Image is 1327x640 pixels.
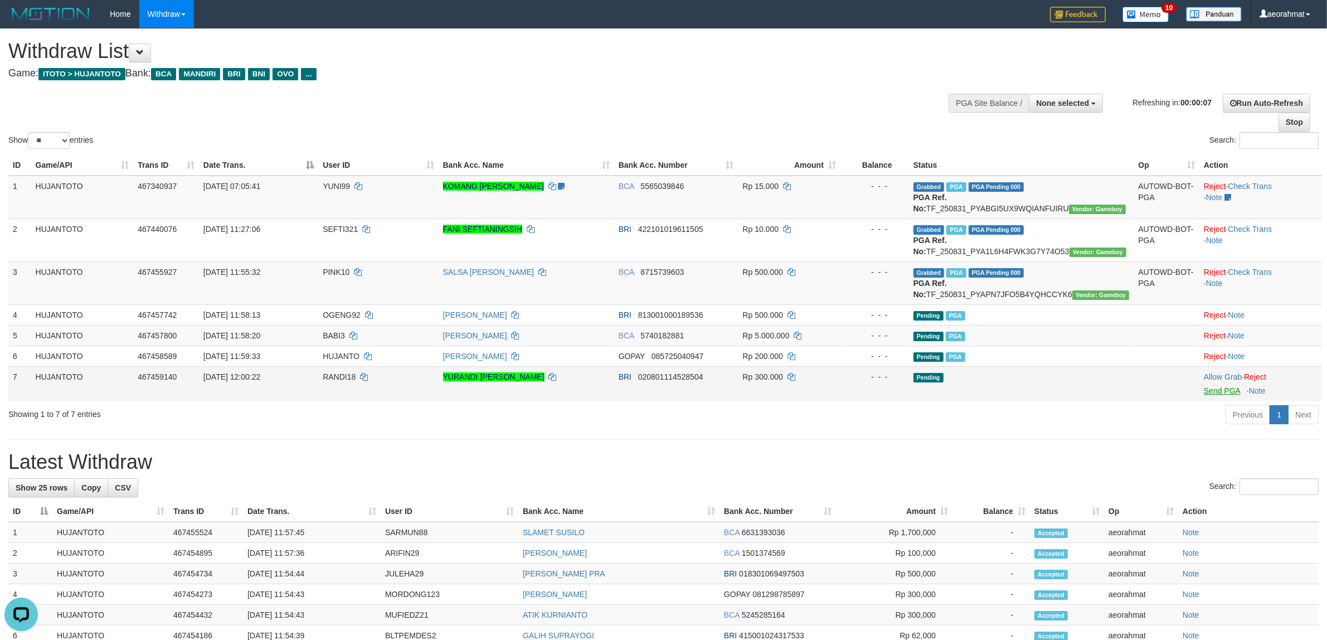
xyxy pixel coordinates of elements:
[381,501,518,522] th: User ID: activate to sort column ascending
[1204,352,1226,361] a: Reject
[1228,311,1245,319] a: Note
[1204,372,1242,381] a: Allow Grab
[8,543,52,564] td: 2
[523,590,587,599] a: [PERSON_NAME]
[52,605,169,626] td: HUJANTOTO
[840,155,909,176] th: Balance
[952,584,1030,605] td: -
[439,155,614,176] th: Bank Acc. Name: activate to sort column ascending
[301,68,316,80] span: ...
[638,225,703,234] span: Copy 422101019611505 to clipboard
[169,522,243,543] td: 467455524
[523,631,594,640] a: GALIH SUPRAYOGI
[243,501,381,522] th: Date Trans.: activate to sort column ascending
[8,478,75,497] a: Show 25 rows
[8,366,31,401] td: 7
[273,68,298,80] span: OVO
[845,351,905,362] div: - - -
[31,219,134,261] td: HUJANTOTO
[203,182,260,191] span: [DATE] 07:05:41
[724,569,737,578] span: BRI
[523,528,585,537] a: SLAMET SUSILO
[518,501,720,522] th: Bank Acc. Name: activate to sort column ascending
[913,352,944,362] span: Pending
[443,311,507,319] a: [PERSON_NAME]
[946,352,965,362] span: Marked by aeorahmat
[836,522,952,543] td: Rp 1,700,000
[28,132,70,149] select: Showentries
[724,528,740,537] span: BCA
[52,501,169,522] th: Game/API: activate to sort column ascending
[1183,549,1199,557] a: Note
[443,331,507,340] a: [PERSON_NAME]
[1183,528,1199,537] a: Note
[742,610,785,619] span: Copy 5245285164 to clipboard
[8,564,52,584] td: 3
[1034,590,1068,600] span: Accepted
[8,501,52,522] th: ID: activate to sort column descending
[1204,182,1226,191] a: Reject
[619,268,634,277] span: BCA
[845,266,905,278] div: - - -
[913,182,945,192] span: Grabbed
[638,311,703,319] span: Copy 813001000189536 to clipboard
[836,543,952,564] td: Rp 100,000
[1239,132,1319,149] input: Search:
[323,182,350,191] span: YUNI99
[1134,261,1199,304] td: AUTOWD-BOT-PGA
[1279,113,1310,132] a: Stop
[323,268,349,277] span: PINK10
[1104,543,1178,564] td: aeorahmat
[1183,590,1199,599] a: Note
[133,155,199,176] th: Trans ID: activate to sort column ascending
[1209,132,1319,149] label: Search:
[969,225,1024,235] span: PGA Pending
[909,155,1134,176] th: Status
[138,268,177,277] span: 467455927
[523,549,587,557] a: [PERSON_NAME]
[138,372,177,381] span: 467459140
[31,155,134,176] th: Game/API: activate to sort column ascending
[1134,219,1199,261] td: AUTOWD-BOT-PGA
[1072,290,1129,300] span: Vendor URL: https://payment21.1velocity.biz
[845,309,905,321] div: - - -
[1122,7,1169,22] img: Button%20Memo.svg
[381,584,518,605] td: MORDONG123
[81,483,101,492] span: Copy
[836,501,952,522] th: Amount: activate to sort column ascending
[138,311,177,319] span: 467457742
[913,225,945,235] span: Grabbed
[1104,564,1178,584] td: aeorahmat
[8,155,31,176] th: ID
[199,155,318,176] th: Date Trans.: activate to sort column descending
[523,610,587,619] a: ATIK KURNIANTO
[223,68,245,80] span: BRI
[1069,205,1126,214] span: Vendor URL: https://payment21.1velocity.biz
[836,605,952,626] td: Rp 300,000
[169,584,243,605] td: 467454273
[443,182,544,191] a: KOMANG [PERSON_NAME]
[743,372,783,381] span: Rp 300.000
[169,605,243,626] td: 467454432
[738,155,841,176] th: Amount: activate to sort column ascending
[1134,155,1199,176] th: Op: activate to sort column ascending
[946,225,966,235] span: Marked by aeorahmat
[1070,248,1126,257] span: Vendor URL: https://payment21.1velocity.biz
[8,404,545,420] div: Showing 1 to 7 of 7 entries
[1050,7,1106,22] img: Feedback.jpg
[4,4,38,38] button: Open LiveChat chat widget
[640,331,684,340] span: Copy 5740182881 to clipboard
[243,584,381,605] td: [DATE] 11:54:43
[1180,98,1212,106] strong: 00:00:07
[31,325,134,346] td: HUJANTOTO
[1183,569,1199,578] a: Note
[38,68,125,80] span: ITOTO > HUJANTOTO
[743,182,779,191] span: Rp 15.000
[169,543,243,564] td: 467454895
[1204,268,1226,277] a: Reject
[969,182,1024,192] span: PGA Pending
[1204,331,1226,340] a: Reject
[1204,386,1240,395] a: Send PGA
[115,483,131,492] span: CSV
[952,501,1030,522] th: Balance: activate to sort column ascending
